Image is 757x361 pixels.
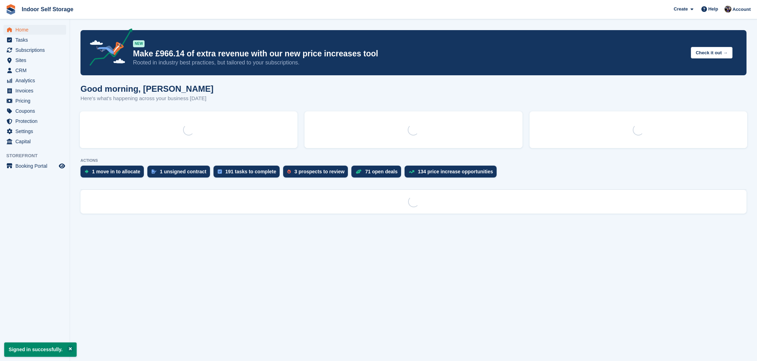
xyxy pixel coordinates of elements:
[3,55,66,65] a: menu
[15,65,57,75] span: CRM
[365,169,398,174] div: 71 open deals
[351,166,405,181] a: 71 open deals
[225,169,276,174] div: 191 tasks to complete
[708,6,718,13] span: Help
[3,45,66,55] a: menu
[85,169,89,174] img: move_ins_to_allocate_icon-fdf77a2bb77ea45bf5b3d319d69a93e2d87916cf1d5bf7949dd705db3b84f3ca.svg
[409,170,414,173] img: price_increase_opportunities-93ffe204e8149a01c8c9dc8f82e8f89637d9d84a8eef4429ea346261dce0b2c0.svg
[356,169,362,174] img: deal-1b604bf984904fb50ccaf53a9ad4b4a5d6e5aea283cecdc64d6e3604feb123c2.svg
[6,152,70,159] span: Storefront
[418,169,493,174] div: 134 price increase opportunities
[15,126,57,136] span: Settings
[15,45,57,55] span: Subscriptions
[3,126,66,136] a: menu
[152,169,156,174] img: contract_signature_icon-13c848040528278c33f63329250d36e43548de30e8caae1d1a13099fd9432cc5.svg
[15,96,57,106] span: Pricing
[724,6,731,13] img: Sandra Pomeroy
[733,6,751,13] span: Account
[160,169,206,174] div: 1 unsigned contract
[3,96,66,106] a: menu
[287,169,291,174] img: prospect-51fa495bee0391a8d652442698ab0144808aea92771e9ea1ae160a38d050c398.svg
[80,84,213,93] h1: Good morning, [PERSON_NAME]
[674,6,688,13] span: Create
[405,166,500,181] a: 134 price increase opportunities
[80,166,147,181] a: 1 move in to allocate
[92,169,140,174] div: 1 move in to allocate
[6,4,16,15] img: stora-icon-8386f47178a22dfd0bd8f6a31ec36ba5ce8667c1dd55bd0f319d3a0aa187defe.svg
[15,161,57,171] span: Booking Portal
[84,28,133,68] img: price-adjustments-announcement-icon-8257ccfd72463d97f412b2fc003d46551f7dbcb40ab6d574587a9cd5c0d94...
[3,161,66,171] a: menu
[133,40,145,47] div: NEW
[3,116,66,126] a: menu
[294,169,344,174] div: 3 prospects to review
[3,25,66,35] a: menu
[3,86,66,96] a: menu
[4,342,77,357] p: Signed in successfully.
[133,49,685,59] p: Make £966.14 of extra revenue with our new price increases tool
[133,59,685,67] p: Rooted in industry best practices, but tailored to your subscriptions.
[15,116,57,126] span: Protection
[283,166,351,181] a: 3 prospects to review
[147,166,213,181] a: 1 unsigned contract
[58,162,66,170] a: Preview store
[213,166,283,181] a: 191 tasks to complete
[3,35,66,45] a: menu
[3,65,66,75] a: menu
[15,55,57,65] span: Sites
[3,76,66,85] a: menu
[19,4,76,15] a: Indoor Self Storage
[15,137,57,146] span: Capital
[15,76,57,85] span: Analytics
[691,47,733,58] button: Check it out →
[80,158,747,163] p: ACTIONS
[218,169,222,174] img: task-75834270c22a3079a89374b754ae025e5fb1db73e45f91037f5363f120a921f8.svg
[3,106,66,116] a: menu
[15,106,57,116] span: Coupons
[15,25,57,35] span: Home
[3,137,66,146] a: menu
[80,95,213,103] p: Here's what's happening across your business [DATE]
[15,35,57,45] span: Tasks
[15,86,57,96] span: Invoices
